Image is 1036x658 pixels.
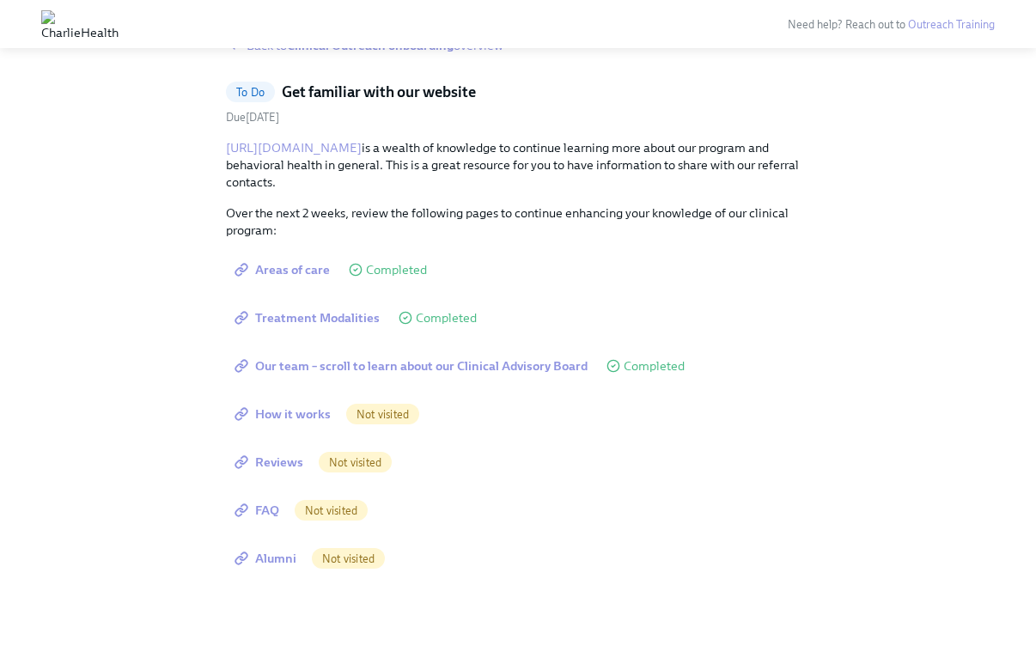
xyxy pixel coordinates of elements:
[238,550,296,567] span: Alumni
[788,18,995,31] span: Need help? Reach out to
[226,541,308,576] a: Alumni
[226,111,279,124] span: Thursday, September 4th 2025, 10:00 am
[226,493,291,527] a: FAQ
[238,357,588,375] span: Our team – scroll to learn about our Clinical Advisory Board
[908,18,995,31] a: Outreach Training
[319,456,392,469] span: Not visited
[416,312,477,325] span: Completed
[226,140,362,155] a: [URL][DOMAIN_NAME]
[295,504,368,517] span: Not visited
[238,405,331,423] span: How it works
[282,82,476,102] h5: Get familiar with our website
[346,408,419,421] span: Not visited
[226,204,810,239] p: Over the next 2 weeks, review the following pages to continue enhancing your knowledge of our cli...
[226,86,275,99] span: To Do
[226,301,392,335] a: Treatment Modalities
[238,502,279,519] span: FAQ
[226,139,810,191] p: is a wealth of knowledge to continue learning more about our program and behavioral health in gen...
[226,253,342,287] a: Areas of care
[238,309,380,326] span: Treatment Modalities
[226,349,600,383] a: Our team – scroll to learn about our Clinical Advisory Board
[624,360,685,373] span: Completed
[366,264,427,277] span: Completed
[41,10,119,38] img: CharlieHealth
[226,445,315,479] a: Reviews
[226,397,343,431] a: How it works
[312,552,385,565] span: Not visited
[238,261,330,278] span: Areas of care
[238,454,303,471] span: Reviews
